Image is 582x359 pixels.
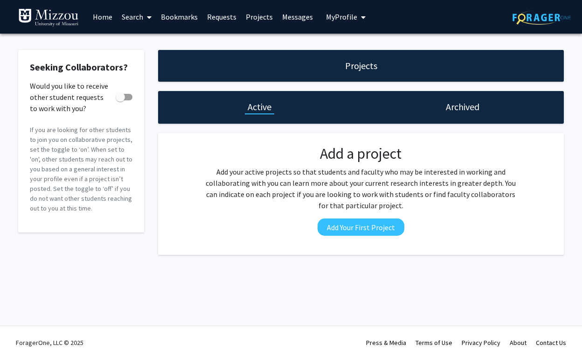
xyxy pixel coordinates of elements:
span: Would you like to receive other student requests to work with you? [30,80,112,114]
img: ForagerOne Logo [513,10,571,25]
a: Bookmarks [156,0,202,33]
p: If you are looking for other students to join you on collaborative projects, set the toggle to ‘o... [30,125,132,213]
a: Press & Media [366,338,406,347]
h1: Projects [345,59,377,72]
a: Search [117,0,156,33]
a: Messages [277,0,318,33]
img: University of Missouri Logo [18,8,79,27]
h2: Add a project [203,145,519,162]
h1: Active [248,100,271,113]
iframe: Chat [7,317,40,352]
a: Terms of Use [416,338,452,347]
a: Requests [202,0,241,33]
h1: Archived [446,100,479,113]
a: Contact Us [536,338,566,347]
a: Home [88,0,117,33]
a: About [510,338,527,347]
button: Add Your First Project [318,218,404,236]
a: Projects [241,0,277,33]
p: Add your active projects so that students and faculty who may be interested in working and collab... [203,166,519,211]
h2: Seeking Collaborators? [30,62,132,73]
div: ForagerOne, LLC © 2025 [16,326,83,359]
a: Privacy Policy [462,338,500,347]
span: My Profile [326,12,357,21]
